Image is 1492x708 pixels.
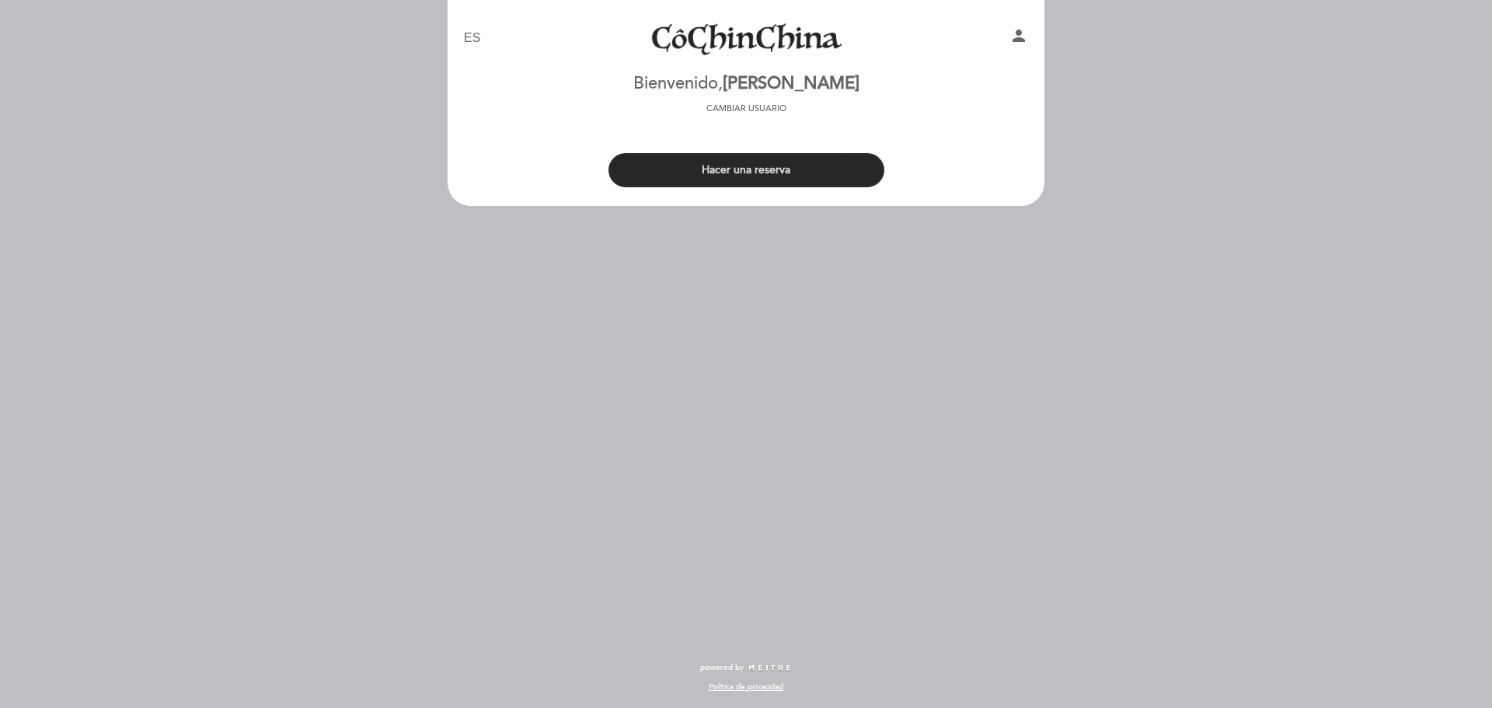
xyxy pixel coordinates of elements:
[649,17,843,60] a: Cochinchina
[709,682,783,692] a: Política de privacidad
[633,75,859,93] h2: Bienvenido,
[1009,26,1028,45] i: person
[700,662,744,673] span: powered by
[723,73,859,94] span: [PERSON_NAME]
[608,153,884,187] button: Hacer una reserva
[700,662,792,673] a: powered by
[1009,26,1028,51] button: person
[702,102,791,116] button: Cambiar usuario
[748,664,792,672] img: MEITRE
